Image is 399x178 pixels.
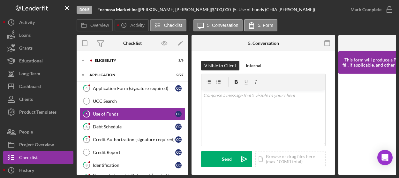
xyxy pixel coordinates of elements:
[175,149,182,156] div: C C
[80,133,185,146] a: 7Credit Authorization (signature required)CC
[19,125,33,140] div: People
[3,164,73,177] button: History
[258,23,273,28] label: 5. Form
[93,124,175,129] div: Debt Schedule
[3,138,73,151] button: Project Overview
[248,41,279,46] div: 5. Conversation
[19,138,54,153] div: Project Overview
[3,16,73,29] button: Activity
[80,82,185,95] a: 4Application Form (signature required)CC
[175,162,182,168] div: C C
[350,3,381,16] div: Mark Complete
[172,59,184,62] div: 2 / 6
[19,16,35,30] div: Activity
[3,125,73,138] button: People
[204,61,236,70] div: Visible to Client
[207,23,238,28] label: 5. Conversation
[19,29,31,43] div: Loans
[93,99,185,104] div: UCC Search
[3,67,73,80] button: Long-Term
[80,146,185,159] a: Credit ReportCC
[86,163,87,167] tspan: 8
[93,137,175,142] div: Credit Authorization (signature required)
[19,106,56,120] div: Product Templates
[3,93,73,106] button: Clients
[212,7,233,12] div: $100,000
[80,120,185,133] a: 6Debt ScheduleCC
[93,86,175,91] div: Application Form (signature required)
[77,19,113,31] button: Overview
[80,95,185,108] a: UCC Search
[19,151,38,166] div: Checklist
[80,108,185,120] a: 5Use of FundsCC
[175,136,182,143] div: C C
[3,151,73,164] button: Checklist
[80,159,185,172] a: 8IdentificationCC
[139,7,212,12] div: [PERSON_NAME] [PERSON_NAME] |
[201,151,252,167] button: Send
[93,163,175,168] div: Identification
[175,85,182,92] div: C C
[3,29,73,42] button: Loans
[344,3,396,16] button: Mark Complete
[130,23,144,28] label: Activity
[19,93,33,107] div: Clients
[164,23,182,28] label: Checklist
[19,80,41,94] div: Dashboard
[150,19,186,31] button: Checklist
[175,111,182,117] div: C C
[3,106,73,118] button: Product Templates
[90,23,109,28] label: Overview
[193,19,243,31] button: 5. Conversation
[19,42,33,56] div: Grants
[3,80,73,93] button: Dashboard
[77,6,92,14] div: Done
[97,7,139,12] div: |
[19,54,43,69] div: Educational
[244,19,277,31] button: 5. Form
[86,137,88,142] tspan: 7
[86,125,88,129] tspan: 6
[172,73,184,77] div: 0 / 27
[97,7,138,12] b: Formosa Market Inc
[95,59,168,62] div: Eligibility
[222,151,232,167] div: Send
[233,7,315,12] div: | 5. Use of Funds (CHIA [PERSON_NAME])
[93,150,175,155] div: Credit Report
[86,86,88,90] tspan: 4
[3,42,73,54] button: Grants
[246,61,261,70] div: Internal
[115,19,148,31] button: Activity
[243,61,265,70] button: Internal
[3,54,73,67] button: Educational
[93,111,175,117] div: Use of Funds
[86,112,87,116] tspan: 5
[377,150,393,165] div: Open Intercom Messenger
[19,67,40,82] div: Long-Term
[175,124,182,130] div: C C
[201,61,239,70] button: Visible to Client
[89,73,168,77] div: Application
[123,41,142,46] div: Checklist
